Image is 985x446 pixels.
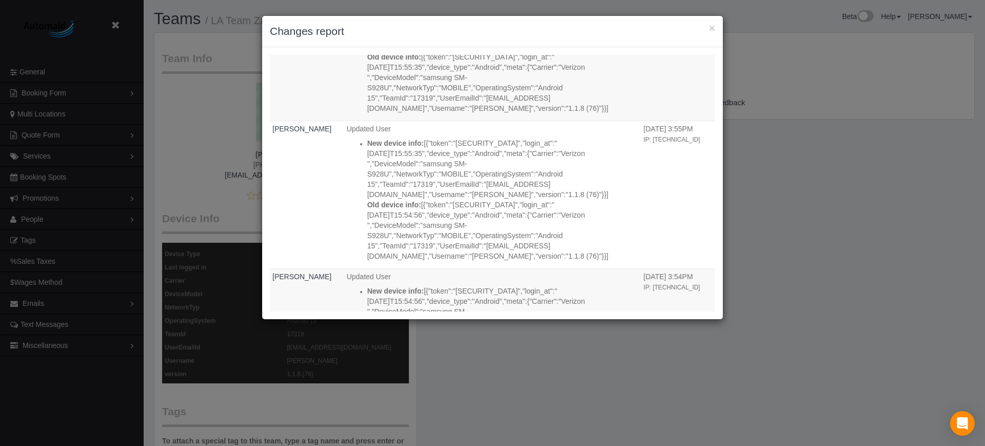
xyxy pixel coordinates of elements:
[270,24,715,39] h3: Changes report
[344,121,641,268] td: What
[709,23,715,33] button: ×
[367,287,424,295] strong: New device info:
[367,200,639,261] p: [{"token":"[SECURITY_DATA]","login_at":"[DATE]T15:54:56","device_type":"Android","meta":{"Carrier...
[270,268,344,416] td: Who
[347,125,391,133] span: Updated User
[643,136,700,143] small: IP: [TECHNICAL_ID]
[950,411,975,436] div: Open Intercom Messenger
[641,268,715,416] td: When
[367,138,639,200] p: [{"token":"[SECURITY_DATA]","login_at":"[DATE]T15:55:35","device_type":"Android","meta":{"Carrier...
[367,53,421,61] strong: Old device info:
[367,201,421,209] strong: Old device info:
[367,286,639,347] p: [{"token":"[SECURITY_DATA]","login_at":"[DATE]T15:54:56","device_type":"Android","meta":{"Carrier...
[367,52,639,113] p: [{"token":"[SECURITY_DATA]","login_at":"[DATE]T15:55:35","device_type":"Android","meta":{"Carrier...
[272,273,331,281] a: [PERSON_NAME]
[272,125,331,133] a: [PERSON_NAME]
[262,16,723,319] sui-modal: Changes report
[643,284,700,291] small: IP: [TECHNICAL_ID]
[344,268,641,416] td: What
[270,121,344,268] td: Who
[367,139,424,147] strong: New device info:
[347,273,391,281] span: Updated User
[641,121,715,268] td: When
